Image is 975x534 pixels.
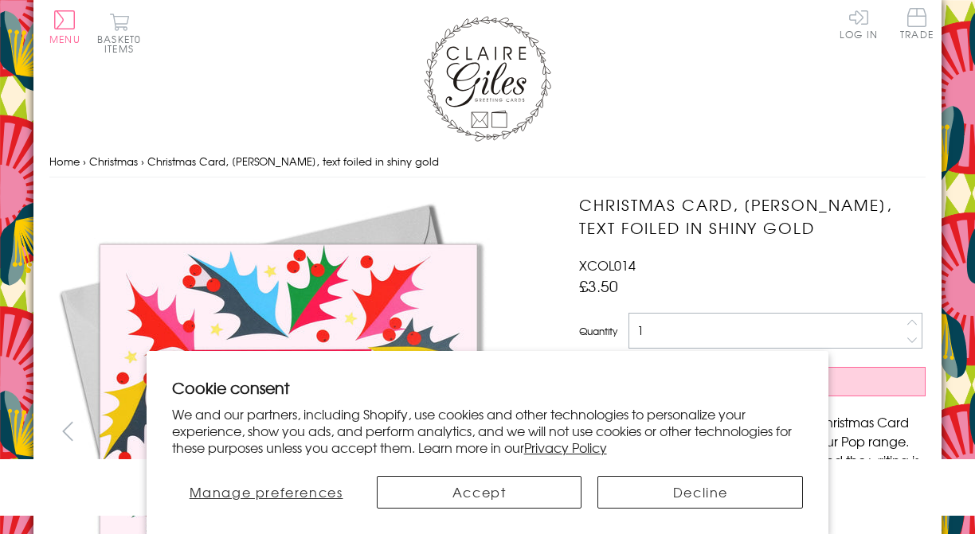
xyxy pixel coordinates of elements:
[900,8,934,39] span: Trade
[49,32,80,46] span: Menu
[424,16,551,142] img: Claire Giles Greetings Cards
[524,438,607,457] a: Privacy Policy
[89,154,138,169] a: Christmas
[190,482,343,501] span: Manage preferences
[83,154,86,169] span: ›
[579,255,636,275] span: XCOL014
[49,10,80,44] button: Menu
[840,8,878,39] a: Log In
[147,154,439,169] span: Christmas Card, [PERSON_NAME], text foiled in shiny gold
[377,476,582,509] button: Accept
[141,154,144,169] span: ›
[579,324,617,338] label: Quantity
[104,32,141,56] span: 0 items
[597,476,803,509] button: Decline
[49,413,85,449] button: prev
[49,154,80,169] a: Home
[97,13,141,53] button: Basket0 items
[172,476,361,509] button: Manage preferences
[172,376,804,399] h2: Cookie consent
[579,193,926,240] h1: Christmas Card, [PERSON_NAME], text foiled in shiny gold
[172,406,804,455] p: We and our partners, including Shopify, use cookies and other technologies to personalize your ex...
[900,8,934,42] a: Trade
[579,275,618,297] span: £3.50
[49,146,926,178] nav: breadcrumbs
